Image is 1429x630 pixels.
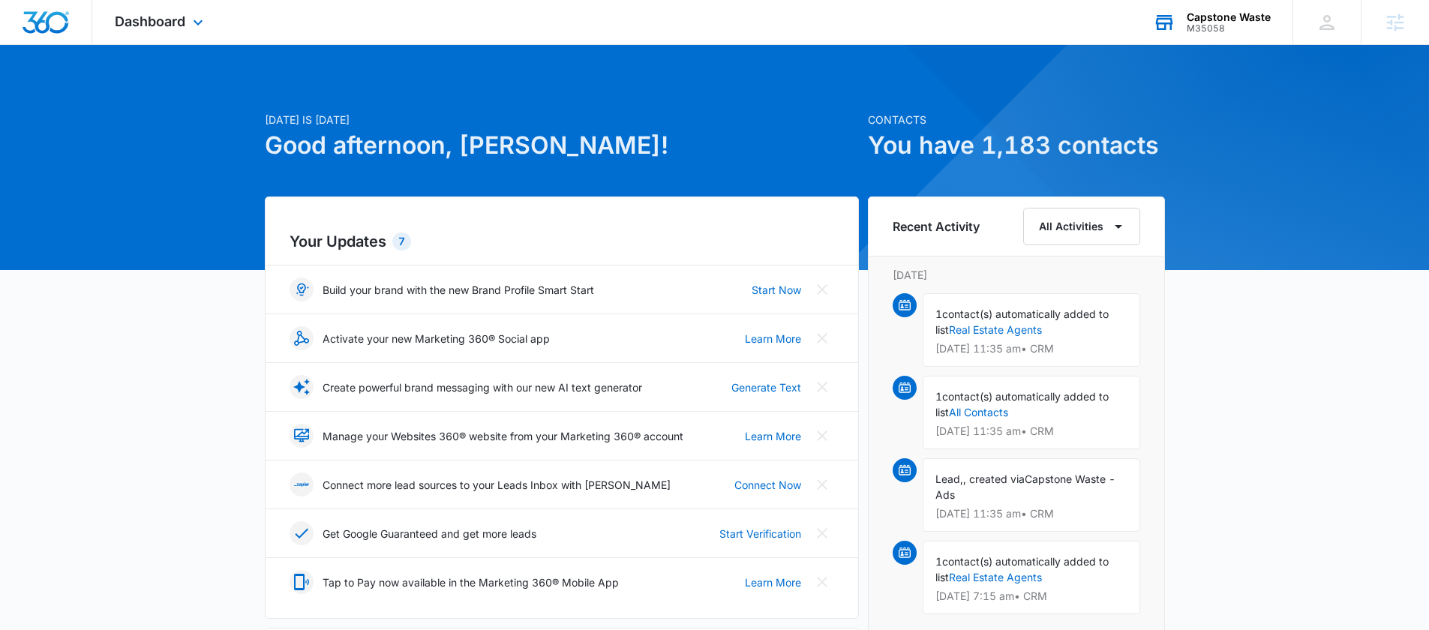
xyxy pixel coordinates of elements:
[1187,11,1271,23] div: account name
[265,127,859,163] h1: Good afternoon, [PERSON_NAME]!
[810,375,834,399] button: Close
[323,331,550,346] p: Activate your new Marketing 360® Social app
[963,472,1025,485] span: , created via
[810,521,834,545] button: Close
[734,477,801,493] a: Connect Now
[323,379,642,395] p: Create powerful brand messaging with our new AI text generator
[1023,208,1140,245] button: All Activities
[868,112,1165,127] p: Contacts
[935,472,963,485] span: Lead,
[949,323,1042,336] a: Real Estate Agents
[935,555,942,568] span: 1
[745,331,801,346] a: Learn More
[323,282,594,298] p: Build your brand with the new Brand Profile Smart Start
[719,526,801,541] a: Start Verification
[323,574,619,590] p: Tap to Pay now available in the Marketing 360® Mobile App
[935,472,1115,501] span: Capstone Waste - Ads
[949,406,1008,418] a: All Contacts
[935,390,942,403] span: 1
[868,127,1165,163] h1: You have 1,183 contacts
[935,508,1127,519] p: [DATE] 11:35 am • CRM
[731,379,801,395] a: Generate Text
[752,282,801,298] a: Start Now
[290,230,834,253] h2: Your Updates
[893,217,980,235] h6: Recent Activity
[810,424,834,448] button: Close
[1187,23,1271,34] div: account id
[810,326,834,350] button: Close
[810,472,834,496] button: Close
[745,428,801,444] a: Learn More
[323,428,683,444] p: Manage your Websites 360® website from your Marketing 360® account
[935,390,1109,418] span: contact(s) automatically added to list
[935,555,1109,583] span: contact(s) automatically added to list
[935,426,1127,436] p: [DATE] 11:35 am • CRM
[935,307,942,320] span: 1
[745,574,801,590] a: Learn More
[323,477,671,493] p: Connect more lead sources to your Leads Inbox with [PERSON_NAME]
[265,112,859,127] p: [DATE] is [DATE]
[810,277,834,301] button: Close
[810,570,834,594] button: Close
[323,526,536,541] p: Get Google Guaranteed and get more leads
[893,267,1140,283] p: [DATE]
[949,571,1042,583] a: Real Estate Agents
[392,232,411,250] div: 7
[935,591,1127,601] p: [DATE] 7:15 am • CRM
[115,13,185,29] span: Dashboard
[935,343,1127,354] p: [DATE] 11:35 am • CRM
[935,307,1109,336] span: contact(s) automatically added to list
